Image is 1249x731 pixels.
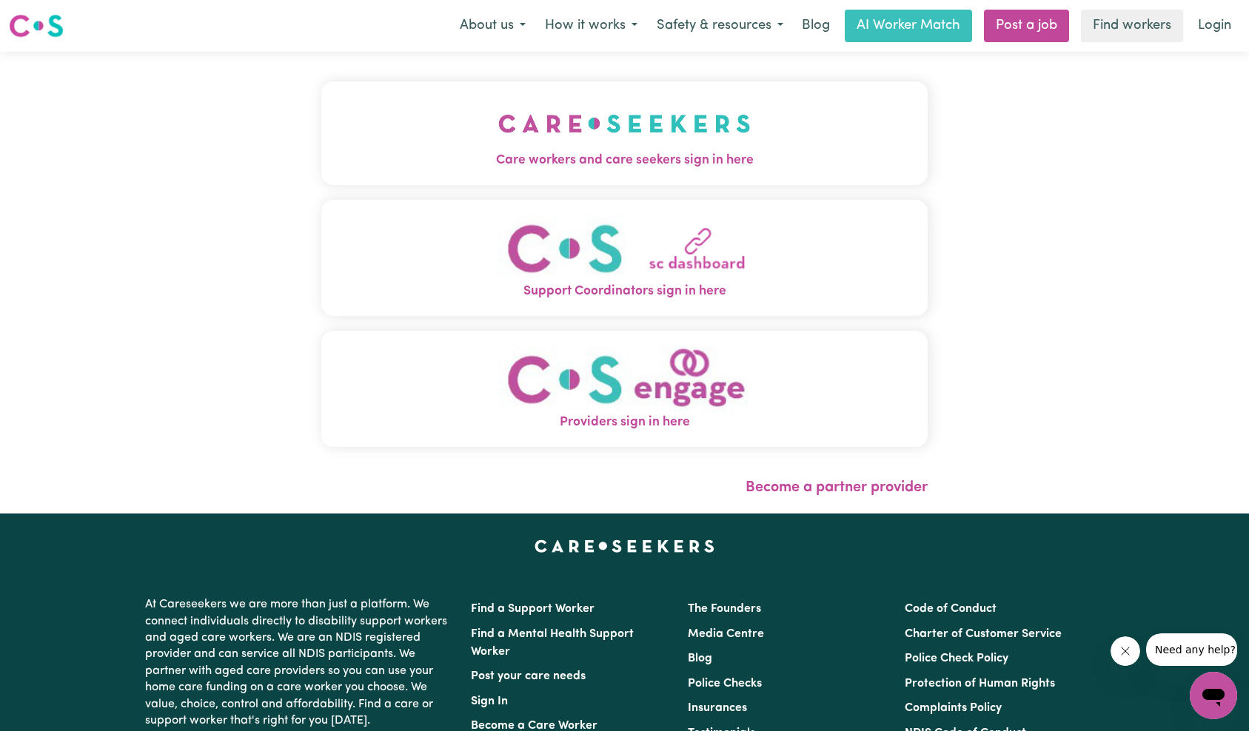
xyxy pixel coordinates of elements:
[1190,672,1237,719] iframe: Button to launch messaging window
[1081,10,1183,42] a: Find workers
[688,678,762,690] a: Police Checks
[905,653,1008,664] a: Police Check Policy
[9,13,64,39] img: Careseekers logo
[845,10,972,42] a: AI Worker Match
[746,480,928,495] a: Become a partner provider
[535,540,714,552] a: Careseekers home page
[1189,10,1240,42] a: Login
[321,282,928,301] span: Support Coordinators sign in here
[321,200,928,316] button: Support Coordinators sign in here
[471,670,586,682] a: Post your care needs
[1146,633,1237,666] iframe: Message from company
[688,628,764,640] a: Media Centre
[905,628,1062,640] a: Charter of Customer Service
[9,9,64,43] a: Careseekers logo
[905,678,1055,690] a: Protection of Human Rights
[688,603,761,615] a: The Founders
[984,10,1069,42] a: Post a job
[321,81,928,185] button: Care workers and care seekers sign in here
[688,702,747,714] a: Insurances
[905,603,997,615] a: Code of Conduct
[647,10,793,41] button: Safety & resources
[471,603,595,615] a: Find a Support Worker
[471,628,634,658] a: Find a Mental Health Support Worker
[321,331,928,447] button: Providers sign in here
[905,702,1002,714] a: Complaints Policy
[688,653,712,664] a: Blog
[535,10,647,41] button: How it works
[450,10,535,41] button: About us
[793,10,839,42] a: Blog
[471,695,508,707] a: Sign In
[321,151,928,170] span: Care workers and care seekers sign in here
[321,413,928,432] span: Providers sign in here
[1111,636,1140,666] iframe: Close message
